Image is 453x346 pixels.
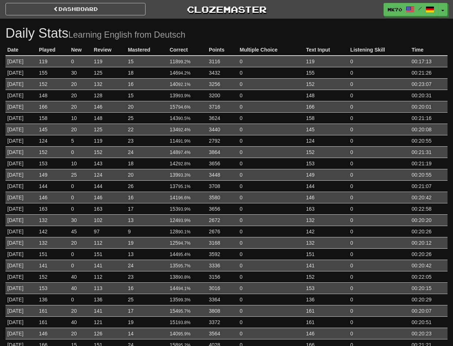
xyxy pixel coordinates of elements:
[348,44,410,56] th: Listening Skill
[304,203,348,214] td: 163
[304,158,348,169] td: 153
[5,214,37,226] td: [DATE]
[37,248,69,260] td: 151
[410,124,448,135] td: 00:20:08
[178,82,190,87] small: 92.1%
[238,203,304,214] td: 0
[168,180,207,192] td: 137
[207,169,238,180] td: 3448
[126,248,168,260] td: 13
[168,169,207,180] td: 139
[126,67,168,78] td: 18
[348,146,410,158] td: 0
[238,112,304,124] td: 0
[238,271,304,282] td: 0
[37,90,69,101] td: 148
[178,71,190,76] small: 94.2%
[37,44,69,56] th: Played
[348,56,410,67] td: 0
[126,101,168,112] td: 20
[168,316,207,328] td: 151
[348,271,410,282] td: 0
[410,180,448,192] td: 00:21:07
[207,282,238,294] td: 3016
[410,101,448,112] td: 00:20:01
[168,158,207,169] td: 142
[69,248,92,260] td: 0
[5,67,37,78] td: [DATE]
[168,135,207,146] td: 114
[37,316,69,328] td: 161
[92,282,126,294] td: 113
[304,169,348,180] td: 149
[238,78,304,90] td: 0
[69,282,92,294] td: 40
[92,248,126,260] td: 151
[238,294,304,305] td: 0
[37,124,69,135] td: 145
[126,180,168,192] td: 26
[37,101,69,112] td: 166
[304,90,348,101] td: 148
[168,248,207,260] td: 144
[37,146,69,158] td: 152
[348,282,410,294] td: 0
[69,112,92,124] td: 10
[238,305,304,316] td: 0
[69,237,92,248] td: 20
[410,90,448,101] td: 00:20:31
[126,214,168,226] td: 13
[168,90,207,101] td: 139
[92,271,126,282] td: 112
[207,78,238,90] td: 3256
[69,101,92,112] td: 20
[238,135,304,146] td: 0
[348,101,410,112] td: 0
[92,90,126,101] td: 128
[37,192,69,203] td: 146
[69,56,92,67] td: 0
[168,192,207,203] td: 141
[37,112,69,124] td: 158
[92,169,126,180] td: 124
[304,214,348,226] td: 132
[304,180,348,192] td: 144
[92,44,126,56] th: Review
[304,305,348,316] td: 161
[37,203,69,214] td: 163
[168,67,207,78] td: 146
[126,305,168,316] td: 17
[92,180,126,192] td: 144
[168,112,207,124] td: 143
[37,56,69,67] td: 119
[207,67,238,78] td: 3432
[207,192,238,203] td: 3580
[410,67,448,78] td: 00:21:26
[5,112,37,124] td: [DATE]
[238,146,304,158] td: 0
[388,6,402,13] span: MK70
[410,56,448,67] td: 00:17:13
[92,237,126,248] td: 112
[410,203,448,214] td: 00:22:58
[304,112,348,124] td: 158
[126,56,168,67] td: 15
[304,248,348,260] td: 151
[178,105,190,110] small: 94.6%
[5,146,37,158] td: [DATE]
[178,139,190,144] small: 91.9%
[348,226,410,237] td: 0
[5,203,37,214] td: [DATE]
[207,271,238,282] td: 3156
[207,180,238,192] td: 3708
[68,30,185,40] small: Learning English from Deutsch
[126,90,168,101] td: 15
[304,192,348,203] td: 146
[238,192,304,203] td: 0
[69,316,92,328] td: 40
[178,309,190,314] small: 95.7%
[207,158,238,169] td: 3656
[126,260,168,271] td: 24
[69,78,92,90] td: 20
[304,56,348,67] td: 119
